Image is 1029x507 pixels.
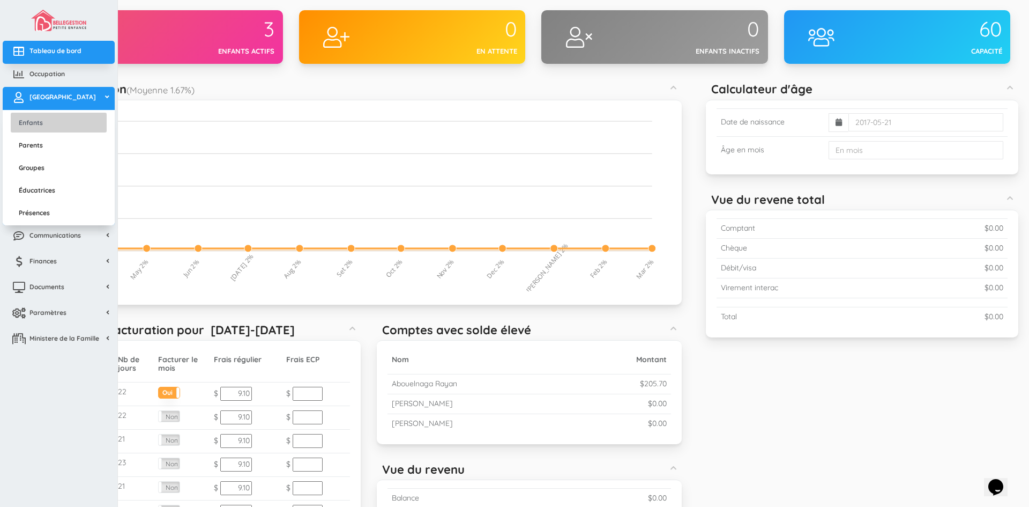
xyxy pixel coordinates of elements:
td: Total [717,307,922,326]
span: $ [214,388,218,398]
tspan: May 2% [128,258,150,282]
span: [GEOGRAPHIC_DATA] [29,92,96,101]
label: Oui [159,387,180,395]
a: Éducatrices [11,180,107,200]
td: $0.00 [922,307,1008,326]
td: 21 [114,430,154,453]
td: 23 [114,453,154,477]
h5: Nom [392,356,569,364]
div: Capacité [867,46,1002,56]
div: 60 [867,18,1002,41]
h5: Vue du revenu [382,463,465,476]
a: Enfants [11,113,107,133]
tspan: Mar 2% [634,258,656,281]
div: En attente [382,46,517,56]
a: Groupes [11,158,107,178]
tspan: Oct 2% [384,258,405,280]
span: $ [286,483,290,493]
td: Virement interac [717,278,922,298]
label: Non [159,435,180,445]
tspan: Jun 2% [181,258,201,279]
small: [PERSON_NAME] [392,399,453,408]
div: 0 [625,18,760,41]
small: Abouelnaga Rayan [392,379,457,388]
td: Comptant [717,218,922,238]
span: Occupation [29,69,65,78]
a: Présences [11,203,107,223]
label: Non [159,411,180,422]
input: En mois [829,141,1003,159]
span: Paramètres [29,308,66,317]
span: Communications [29,231,81,240]
td: Date de naissance [717,108,825,136]
div: Enfants inactifs [625,46,760,56]
div: Enfants actifs [140,46,275,56]
h5: Mois de facturation pour [DATE]-[DATE] [62,324,295,336]
a: Parents [11,135,107,155]
span: Finances [29,256,57,266]
td: Débit/visa [717,258,922,278]
small: $0.00 [648,418,667,428]
a: Documents [3,277,115,300]
span: $ [286,436,290,445]
input: 2017-05-21 [848,113,1003,131]
td: $0.00 [922,278,1008,298]
img: image [31,10,86,31]
a: Tableau de bord [3,41,115,64]
td: $0.00 [922,238,1008,258]
a: Communications [3,225,115,248]
span: Ministere de la Famille [29,334,99,343]
td: $0.00 [922,258,1008,278]
h5: Vue du revene total [711,193,825,206]
a: Finances [3,251,115,274]
td: 22 [114,406,154,430]
tspan: Set 2% [334,258,354,279]
h5: Comptes avec solde élevé [382,324,531,336]
span: $ [286,388,290,398]
a: Ministere de la Famille [3,328,115,351]
tspan: Feb 2% [588,258,609,280]
h5: Frais ECP [286,356,346,364]
small: $205.70 [640,379,667,388]
td: $0.00 [922,218,1008,238]
tspan: Dec 2% [484,257,506,280]
h5: Calculateur d'âge [711,83,812,95]
h5: Facturer le mois [158,356,205,372]
span: $ [286,459,290,469]
span: Documents [29,282,64,291]
span: $ [214,412,218,422]
div: 3 [140,18,275,41]
small: $0.00 [648,399,667,408]
span: Tableau de bord [29,46,81,55]
span: $ [286,412,290,422]
tspan: [PERSON_NAME] 2% [524,241,570,294]
h5: Frais régulier [214,356,278,364]
a: [GEOGRAPHIC_DATA] [3,87,115,110]
td: 21 [114,477,154,501]
span: $ [214,483,218,493]
td: Chèque [717,238,922,258]
label: Non [159,458,180,469]
small: [PERSON_NAME] [392,418,453,428]
td: 22 [114,383,154,406]
a: Paramètres [3,303,115,326]
h5: Montant [577,356,667,364]
iframe: chat widget [984,464,1018,496]
h5: Nb de jours [118,356,150,372]
span: $ [214,436,218,445]
a: Occupation [3,64,115,87]
label: Non [159,482,180,493]
td: Âge en mois [717,136,825,164]
tspan: Nov 2% [435,258,456,281]
tspan: [DATE] 2% [228,252,256,282]
div: 0 [382,18,517,41]
tspan: Aug 2% [281,258,303,281]
span: $ [214,459,218,469]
